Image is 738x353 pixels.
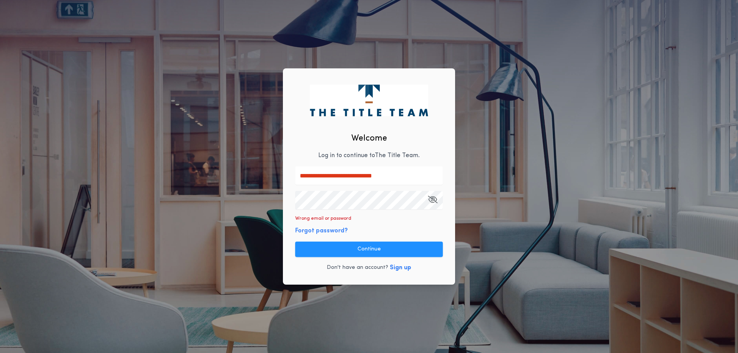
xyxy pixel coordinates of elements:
[390,263,411,272] button: Sign up
[351,132,387,145] h2: Welcome
[327,264,388,272] p: Don't have an account?
[295,215,351,222] p: Wrong email or password
[318,151,420,160] p: Log in to continue to The Title Team .
[295,226,348,235] button: Forgot password?
[295,242,443,257] button: Continue
[310,85,428,116] img: logo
